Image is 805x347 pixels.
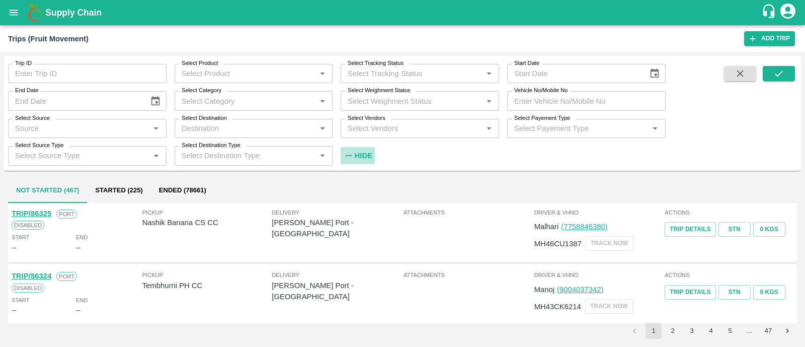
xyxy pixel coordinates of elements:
[142,208,272,217] span: Pickup
[178,122,313,135] input: Destination
[12,305,17,316] div: --
[8,32,89,45] div: Trips (Fruit Movement)
[56,272,77,281] span: Port
[348,114,385,122] label: Select Vendors
[45,8,102,18] b: Supply Chain
[76,305,81,316] div: --
[182,87,221,95] label: Select Category
[482,67,496,80] button: Open
[348,87,411,95] label: Select Weighment Status
[625,323,797,339] nav: pagination navigation
[146,92,165,111] button: Choose date
[779,2,797,23] div: account of current user
[514,114,570,122] label: Select Payement Type
[344,94,479,107] input: Select Weighment Status
[534,223,559,231] span: Malhari
[12,221,44,230] span: Disabled
[722,323,738,339] button: Go to page 5
[76,233,88,242] span: End
[703,323,719,339] button: Go to page 4
[514,59,539,67] label: Start Date
[11,149,147,162] input: Select Source Type
[182,114,227,122] label: Select Destination
[482,95,496,108] button: Open
[507,64,641,83] input: Start Date
[12,210,51,218] a: TRIP/86325
[753,222,785,237] button: 0 Kgs
[482,122,496,135] button: Open
[272,208,401,217] span: Delivery
[718,285,751,300] a: STN
[534,286,554,294] span: Manoj
[344,67,466,80] input: Select Tracking Status
[182,59,218,67] label: Select Product
[646,323,662,339] button: page 1
[12,272,51,280] a: TRIP/86324
[557,286,603,294] a: (9004037342)
[561,223,607,231] a: (7758846380)
[404,208,532,217] span: Attachments
[514,87,568,95] label: Vehicle No/Mobile No
[272,217,401,240] p: [PERSON_NAME] Port - [GEOGRAPHIC_DATA]
[182,142,240,150] label: Select Destination Type
[534,238,582,249] p: MH46CU1387
[8,64,167,83] input: Enter Trip ID
[142,280,272,291] p: Tembhurni PH CC
[344,122,479,135] input: Select Vendors
[744,31,795,46] a: Add Trip
[56,210,77,219] span: Port
[87,179,150,203] button: Started (225)
[12,233,29,242] span: Start
[665,285,715,300] a: Trip Details
[684,323,700,339] button: Go to page 3
[404,270,532,280] span: Attachments
[507,91,666,110] input: Enter Vehicle No/Mobile No
[151,179,214,203] button: Ended (78661)
[316,67,329,80] button: Open
[316,122,329,135] button: Open
[25,3,45,23] img: logo
[534,208,663,217] span: Driver & VHNo
[649,122,662,135] button: Open
[76,242,81,253] div: --
[316,95,329,108] button: Open
[45,6,761,20] a: Supply Chain
[665,208,793,217] span: Actions
[15,142,63,150] label: Select Source Type
[272,280,401,303] p: [PERSON_NAME] Port - [GEOGRAPHIC_DATA]
[645,64,664,83] button: Choose date
[741,326,757,336] div: …
[149,122,163,135] button: Open
[12,284,44,293] span: Disabled
[272,270,401,280] span: Delivery
[355,152,372,160] strong: Hide
[534,270,663,280] span: Driver & VHNo
[8,91,142,110] input: End Date
[665,323,681,339] button: Go to page 2
[510,122,633,135] input: Select Payement Type
[665,270,793,280] span: Actions
[760,323,776,339] button: Go to page 47
[178,67,313,80] input: Select Product
[15,114,50,122] label: Select Source
[2,1,25,24] button: open drawer
[753,285,785,300] button: 0 Kgs
[11,122,147,135] input: Source
[142,217,272,228] p: Nashik Banana CS CC
[178,149,313,162] input: Select Destination Type
[12,242,17,253] div: --
[718,222,751,237] a: STN
[12,296,29,305] span: Start
[316,149,329,162] button: Open
[348,59,404,67] label: Select Tracking Status
[76,296,88,305] span: End
[149,149,163,162] button: Open
[761,4,779,22] div: customer-support
[665,222,715,237] a: Trip Details
[142,270,272,280] span: Pickup
[178,94,313,107] input: Select Category
[341,147,375,164] button: Hide
[15,87,38,95] label: End Date
[534,301,581,312] p: MH43CK6214
[15,59,32,67] label: Trip ID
